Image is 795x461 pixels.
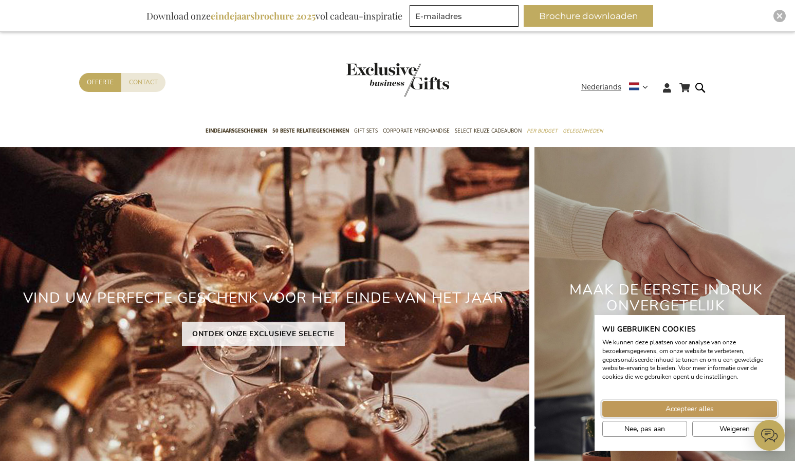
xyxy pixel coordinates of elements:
[410,5,522,30] form: marketing offers and promotions
[665,403,714,414] span: Accepteer alles
[346,63,449,97] img: Exclusive Business gifts logo
[624,423,665,434] span: Nee, pas aan
[354,125,378,136] span: Gift Sets
[272,125,349,136] span: 50 beste relatiegeschenken
[602,421,687,437] button: Pas cookie voorkeuren aan
[581,81,655,93] div: Nederlands
[346,63,398,97] a: store logo
[602,401,777,417] button: Accepteer alle cookies
[206,125,267,136] span: Eindejaarsgeschenken
[692,421,777,437] button: Alle cookies weigeren
[602,338,777,381] p: We kunnen deze plaatsen voor analyse van onze bezoekersgegevens, om onze website te verbeteren, g...
[776,13,783,19] img: Close
[563,125,603,136] span: Gelegenheden
[602,325,777,334] h2: Wij gebruiken cookies
[142,5,407,27] div: Download onze vol cadeau-inspiratie
[455,125,522,136] span: Select Keuze Cadeaubon
[79,73,121,92] a: Offerte
[121,73,165,92] a: Contact
[719,423,750,434] span: Weigeren
[524,5,653,27] button: Brochure downloaden
[773,10,786,22] div: Close
[527,125,558,136] span: Per Budget
[182,322,345,346] a: ONTDEK ONZE EXCLUSIEVE SELECTIE
[410,5,519,27] input: E-mailadres
[581,81,621,93] span: Nederlands
[383,125,450,136] span: Corporate Merchandise
[754,420,785,451] iframe: belco-activator-frame
[211,10,316,22] b: eindejaarsbrochure 2025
